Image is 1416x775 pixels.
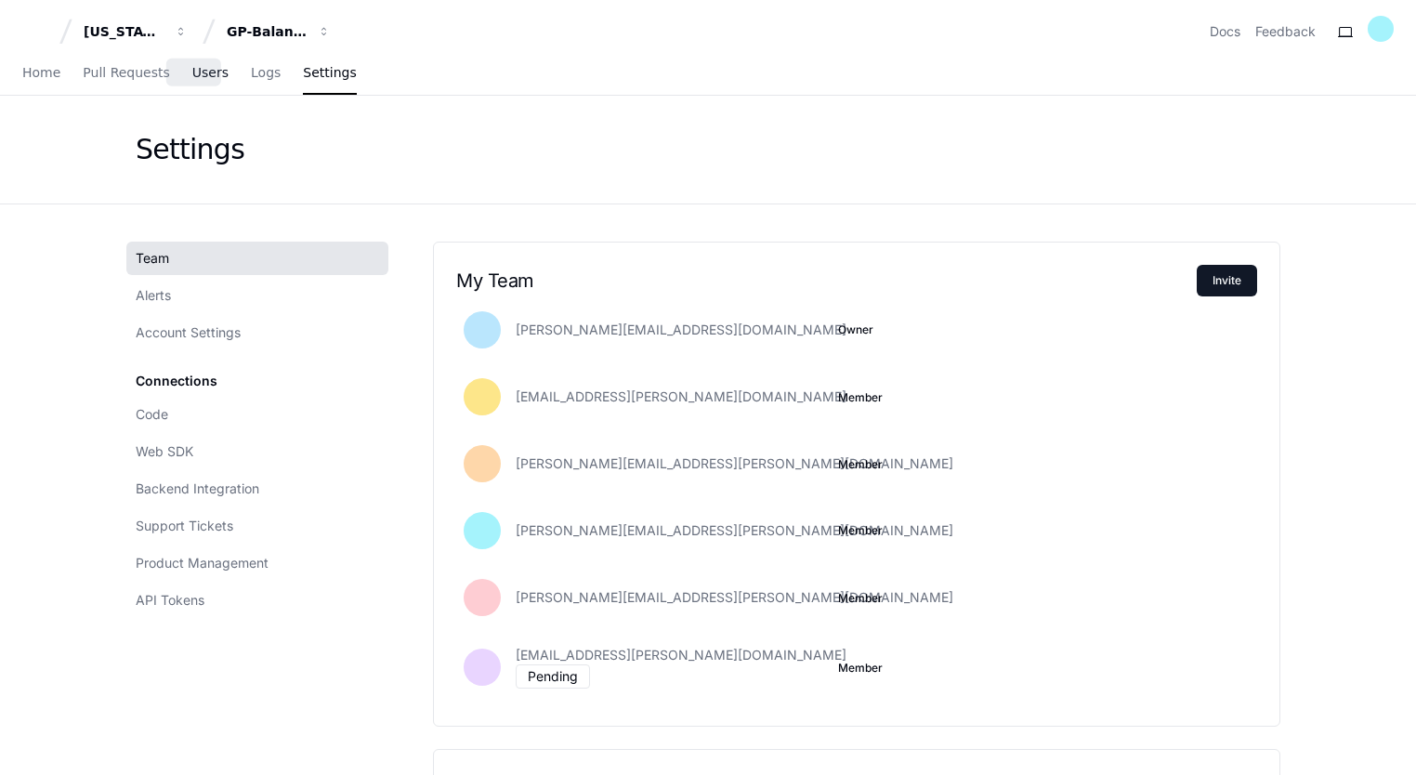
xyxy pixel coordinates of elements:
[838,457,883,472] button: Member
[136,591,204,610] span: API Tokens
[126,509,388,543] a: Support Tickets
[83,67,169,78] span: Pull Requests
[219,15,338,48] button: GP-Balancing
[516,321,846,339] span: [PERSON_NAME][EMAIL_ADDRESS][DOMAIN_NAME]
[516,664,590,689] div: Pending
[126,398,388,431] a: Code
[192,67,229,78] span: Users
[22,52,60,95] a: Home
[136,323,241,342] span: Account Settings
[136,249,169,268] span: Team
[126,279,388,312] a: Alerts
[22,67,60,78] span: Home
[838,523,883,538] span: Member
[126,242,388,275] a: Team
[192,52,229,95] a: Users
[251,67,281,78] span: Logs
[251,52,281,95] a: Logs
[1255,22,1316,41] button: Feedback
[838,591,883,606] button: Member
[136,442,193,461] span: Web SDK
[1210,22,1240,41] a: Docs
[136,286,171,305] span: Alerts
[136,133,244,166] div: Settings
[136,405,168,424] span: Code
[83,52,169,95] a: Pull Requests
[126,472,388,506] a: Backend Integration
[516,521,953,540] span: [PERSON_NAME][EMAIL_ADDRESS][PERSON_NAME][DOMAIN_NAME]
[84,22,164,41] div: [US_STATE] Pacific
[136,479,259,498] span: Backend Integration
[126,584,388,617] a: API Tokens
[126,435,388,468] a: Web SDK
[456,269,1197,292] h2: My Team
[227,22,307,41] div: GP-Balancing
[126,546,388,580] a: Product Management
[126,316,388,349] a: Account Settings
[516,646,846,664] span: [EMAIL_ADDRESS][PERSON_NAME][DOMAIN_NAME]
[1197,265,1257,296] button: Invite
[136,554,269,572] span: Product Management
[303,52,356,95] a: Settings
[136,517,233,535] span: Support Tickets
[303,67,356,78] span: Settings
[516,387,846,406] span: [EMAIL_ADDRESS][PERSON_NAME][DOMAIN_NAME]
[838,322,873,337] span: Owner
[838,661,883,676] button: Member
[838,390,883,405] button: Member
[76,15,195,48] button: [US_STATE] Pacific
[516,454,953,473] span: [PERSON_NAME][EMAIL_ADDRESS][PERSON_NAME][DOMAIN_NAME]
[516,588,953,607] span: [PERSON_NAME][EMAIL_ADDRESS][PERSON_NAME][DOMAIN_NAME]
